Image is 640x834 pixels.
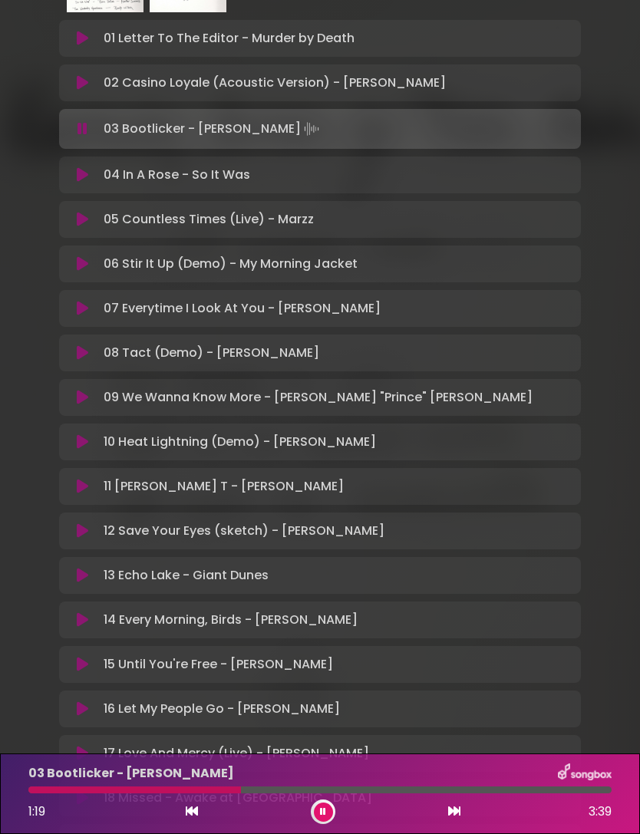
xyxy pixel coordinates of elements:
[104,388,533,407] p: 09 We Wanna Know More - [PERSON_NAME] "Prince" [PERSON_NAME]
[104,74,446,92] p: 02 Casino Loyale (Acoustic Version) - [PERSON_NAME]
[104,118,322,140] p: 03 Bootlicker - [PERSON_NAME]
[104,700,340,718] p: 16 Let My People Go - [PERSON_NAME]
[558,763,612,783] img: songbox-logo-white.png
[104,522,384,540] p: 12 Save Your Eyes (sketch) - [PERSON_NAME]
[104,433,376,451] p: 10 Heat Lightning (Demo) - [PERSON_NAME]
[104,344,319,362] p: 08 Tact (Demo) - [PERSON_NAME]
[301,118,322,140] img: waveform4.gif
[589,803,612,821] span: 3:39
[104,744,369,763] p: 17 Love And Mercy (Live) - [PERSON_NAME]
[28,803,45,820] span: 1:19
[104,566,269,585] p: 13 Echo Lake - Giant Dunes
[104,255,358,273] p: 06 Stir It Up (Demo) - My Morning Jacket
[104,655,333,674] p: 15 Until You're Free - [PERSON_NAME]
[104,29,355,48] p: 01 Letter To The Editor - Murder by Death
[104,611,358,629] p: 14 Every Morning, Birds - [PERSON_NAME]
[104,477,344,496] p: 11 [PERSON_NAME] T - [PERSON_NAME]
[104,166,250,184] p: 04 In A Rose - So It Was
[104,210,314,229] p: 05 Countless Times (Live) - Marzz
[28,764,234,783] p: 03 Bootlicker - [PERSON_NAME]
[104,299,381,318] p: 07 Everytime I Look At You - [PERSON_NAME]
